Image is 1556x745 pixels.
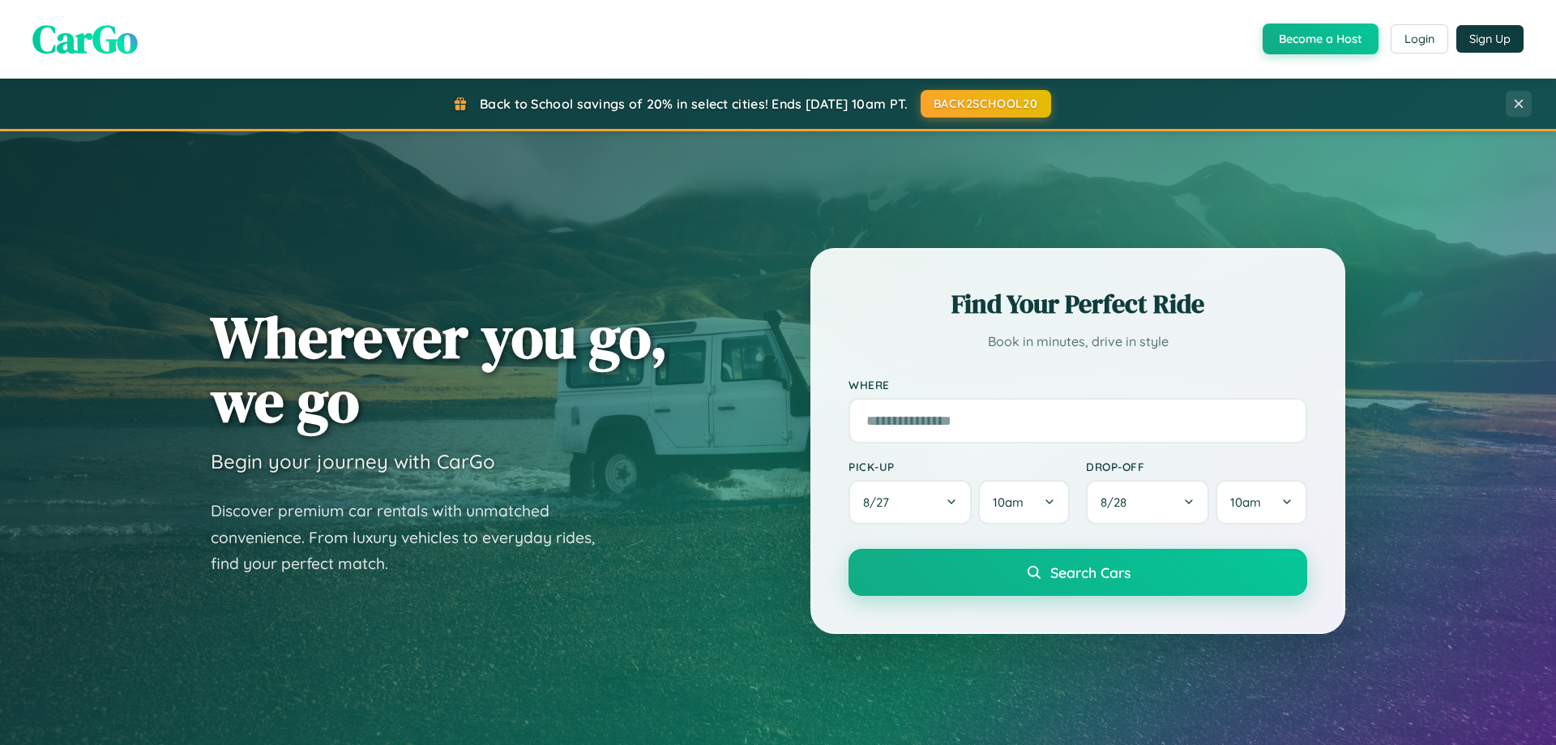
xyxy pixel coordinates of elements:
button: Become a Host [1263,24,1379,54]
p: Discover premium car rentals with unmatched convenience. From luxury vehicles to everyday rides, ... [211,498,616,577]
h3: Begin your journey with CarGo [211,449,495,473]
span: Search Cars [1050,563,1131,581]
span: 8 / 27 [863,495,897,510]
button: 10am [978,480,1070,524]
span: Back to School savings of 20% in select cities! Ends [DATE] 10am PT. [480,96,908,112]
button: BACK2SCHOOL20 [921,90,1051,118]
span: 10am [1230,495,1261,510]
button: 8/28 [1086,480,1209,524]
span: 8 / 28 [1101,495,1135,510]
button: Sign Up [1456,25,1524,53]
button: Login [1391,24,1448,54]
span: 10am [993,495,1024,510]
span: CarGo [32,12,138,66]
button: Search Cars [849,549,1307,596]
label: Drop-off [1086,460,1307,473]
p: Book in minutes, drive in style [849,330,1307,353]
button: 8/27 [849,480,972,524]
h1: Wherever you go, we go [211,305,668,433]
label: Pick-up [849,460,1070,473]
h2: Find Your Perfect Ride [849,286,1307,322]
label: Where [849,378,1307,392]
button: 10am [1216,480,1307,524]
